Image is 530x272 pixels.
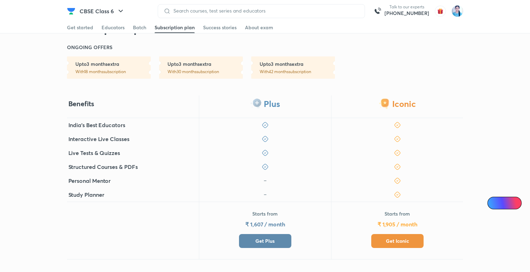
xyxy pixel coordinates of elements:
a: Ai Doubts [487,197,522,209]
h6: ONGOING OFFERS [67,44,112,51]
img: Icon [492,200,497,206]
a: Batch [133,22,146,33]
img: Isha Goyal [451,5,463,17]
button: Get Iconic [371,234,424,248]
div: Educators [102,24,125,31]
input: Search courses, test series and educators [171,8,359,14]
img: call-us [371,4,385,18]
span: Get Iconic [386,238,409,244]
div: Get started [67,24,93,31]
span: Get Plus [255,238,275,244]
p: With 42 months subscription [260,69,335,75]
a: About exam [245,22,273,33]
p: With 30 months subscription [167,69,243,75]
p: With 18 months subscription [75,69,151,75]
a: Subscription plan [155,22,195,33]
a: Success stories [203,22,237,33]
a: Upto3 monthsextraWith18 monthssubscription [67,56,151,79]
div: Batch [133,24,146,31]
img: avatar [435,6,446,17]
a: Upto3 monthsextraWith42 monthssubscription [251,56,335,79]
button: CBSE Class 6 [75,4,129,18]
h5: ₹ 1,607 / month [245,220,285,228]
img: icon [262,191,269,198]
h4: Benefits [68,99,94,108]
a: [PHONE_NUMBER] [385,10,429,17]
h6: Upto 3 months extra [167,61,243,68]
a: Educators [102,22,125,33]
p: Talk to our experts [385,4,429,10]
a: Upto3 monthsextraWith30 monthssubscription [159,56,243,79]
h5: Study Planner [68,191,104,199]
h5: India's Best Educators [68,121,125,129]
div: About exam [245,24,273,31]
h6: Upto 3 months extra [260,61,335,68]
h5: Structured Courses & PDFs [68,163,138,171]
div: Subscription plan [155,24,195,31]
span: Ai Doubts [499,200,517,206]
button: Get Plus [239,234,291,248]
h2: Subscription plans [67,22,162,36]
h5: Interactive Live Classes [68,135,129,143]
h5: Personal Mentor [68,177,111,185]
h5: Live Tests & Quizzes [68,149,120,157]
a: Get started [67,22,93,33]
img: icon [262,177,269,184]
p: Starts from [252,210,278,217]
h6: Upto 3 months extra [75,61,151,68]
p: Starts from [385,210,410,217]
img: Company Logo [67,7,75,15]
h5: ₹ 1,905 / month [378,220,417,228]
div: Success stories [203,24,237,31]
